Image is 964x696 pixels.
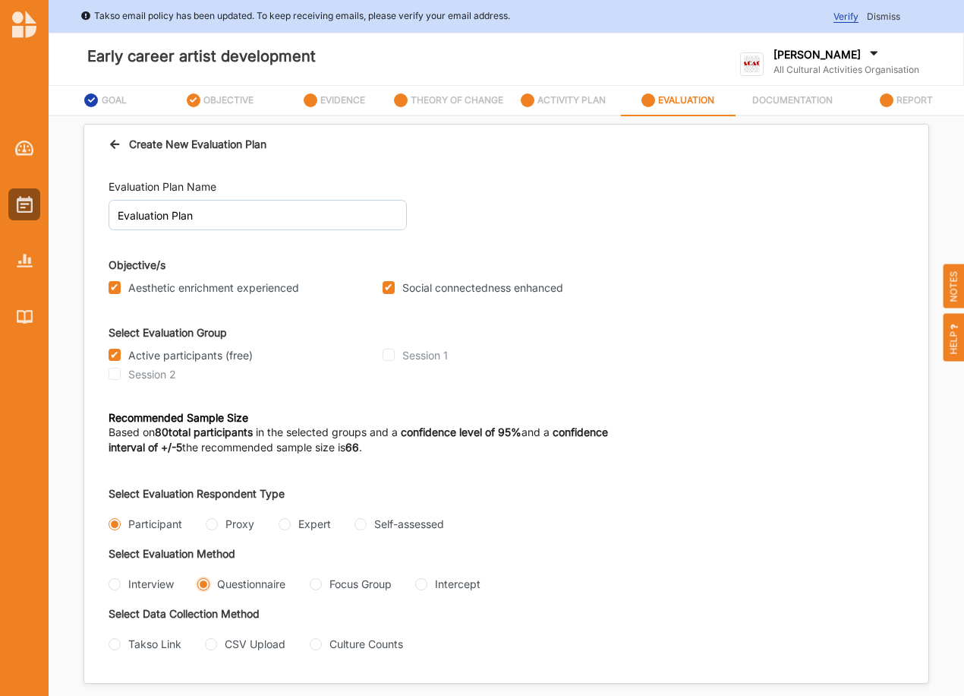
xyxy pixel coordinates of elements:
label: THEORY OF CHANGE [411,94,503,106]
label: Based on in the selected groups and a and a the recommended sample size is . [109,425,634,455]
label: Evaluation Plan Name [109,179,216,195]
label: Early career artist development [87,44,316,69]
div: Create New Evaluation Plan [109,136,266,152]
span: Dismiss [867,11,900,22]
div: Culture Counts [329,636,403,652]
a: Dashboard [8,132,40,164]
div: Focus Group [329,576,392,592]
img: Reports [17,254,33,267]
a: Activities [8,188,40,220]
span: Verify [833,11,858,23]
label: REPORT [896,94,933,106]
img: Activities [17,196,33,213]
a: Reports [8,245,40,277]
label: EVALUATION [658,94,714,106]
img: Library [17,310,33,323]
div: CSV Upload [225,636,285,652]
label: Active participants (free) [128,349,253,362]
div: Select Evaluation Group [109,324,904,340]
div: Takso Link [128,636,181,652]
div: Takso email policy has been updated. To keep receiving emails, please verify your email address. [80,8,510,24]
img: Dashboard [15,141,34,156]
img: logo [740,52,764,76]
b: 80 total participants [155,426,253,438]
label: EVIDENCE [320,94,365,106]
div: Intercept [435,576,480,592]
div: Select Data Collection Method [109,607,506,621]
label: DOCUMENTATION [752,94,833,106]
div: Self-assessed [374,516,444,532]
div: Participant [128,516,182,532]
label: All Cultural Activities Organisation [773,64,919,76]
div: Proxy [225,516,254,532]
b: 66 [345,441,359,454]
div: Interview [128,576,174,592]
div: Expert [298,516,331,532]
div: Recommended Sample Size [109,411,634,425]
div: Objective/s [109,257,904,273]
label: ACTIVITY PLAN [537,94,606,106]
a: Library [8,301,40,333]
div: Questionnaire [217,576,285,592]
label: [PERSON_NAME] [773,48,861,62]
div: Select Evaluation Method [109,547,506,561]
b: confidence level of 95% [401,426,521,438]
label: OBJECTIVE [203,94,254,106]
div: Select Evaluation Respondent Type [109,487,506,501]
label: Social connectedness enhanced [402,281,563,295]
label: GOAL [102,94,127,106]
img: logo [12,11,36,38]
label: Aesthetic enrichment experienced [128,281,299,295]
